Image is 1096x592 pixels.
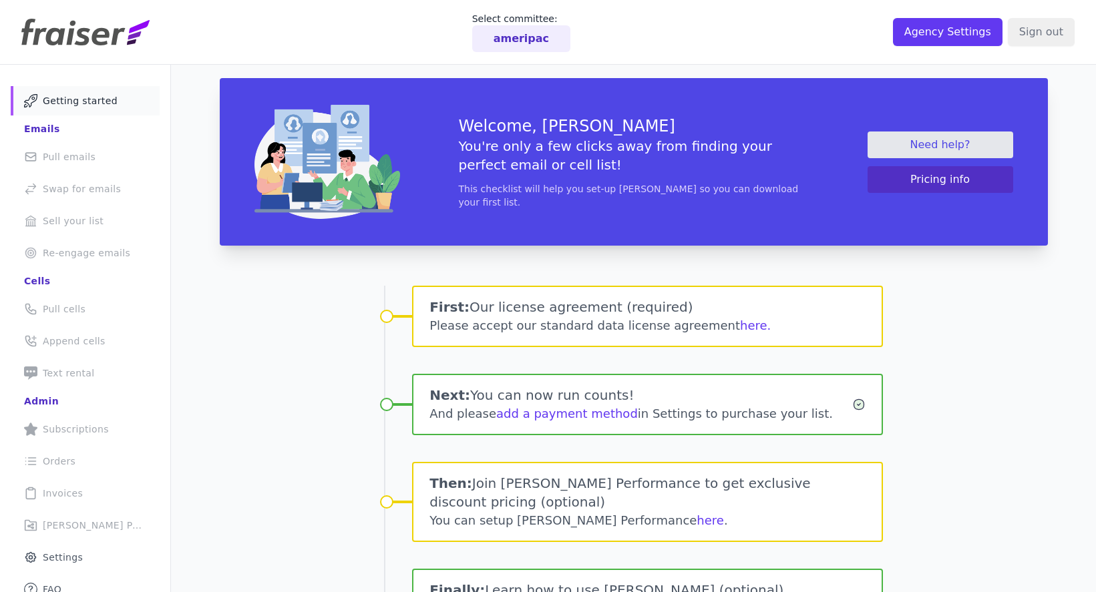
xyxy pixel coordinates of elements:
a: Settings [11,543,160,572]
h5: You're only a few clicks away from finding your perfect email or cell list! [459,137,809,174]
span: Next: [429,387,470,403]
h1: You can now run counts! [429,386,852,404]
h1: Join [PERSON_NAME] Performance to get exclusive discount pricing (optional) [429,474,866,511]
input: Agency Settings [893,18,1002,46]
div: Please accept our standard data license agreement [429,316,866,335]
span: First: [429,299,470,315]
a: Getting started [11,86,160,115]
button: here. [740,316,771,335]
p: Select committee: [472,12,570,25]
span: Settings [43,551,83,564]
button: Pricing info [868,166,1013,193]
h3: Welcome, [PERSON_NAME] [459,115,809,137]
img: img [254,105,400,219]
div: Cells [24,274,50,288]
a: Need help? [868,131,1013,158]
h1: Our license agreement (required) [429,298,866,316]
img: Fraiser Logo [21,19,150,45]
div: Emails [24,122,60,135]
a: here [697,513,724,527]
p: ameripac [494,31,549,47]
input: Sign out [1008,18,1075,46]
p: This checklist will help you set-up [PERSON_NAME] so you can download your first list. [459,182,809,209]
span: Getting started [43,94,118,107]
div: You can setup [PERSON_NAME] Performance . [429,511,866,530]
div: Admin [24,394,59,408]
div: And please in Settings to purchase your list. [429,404,852,423]
a: Select committee: ameripac [472,12,570,52]
span: Then: [429,475,472,491]
a: add a payment method [496,406,638,420]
